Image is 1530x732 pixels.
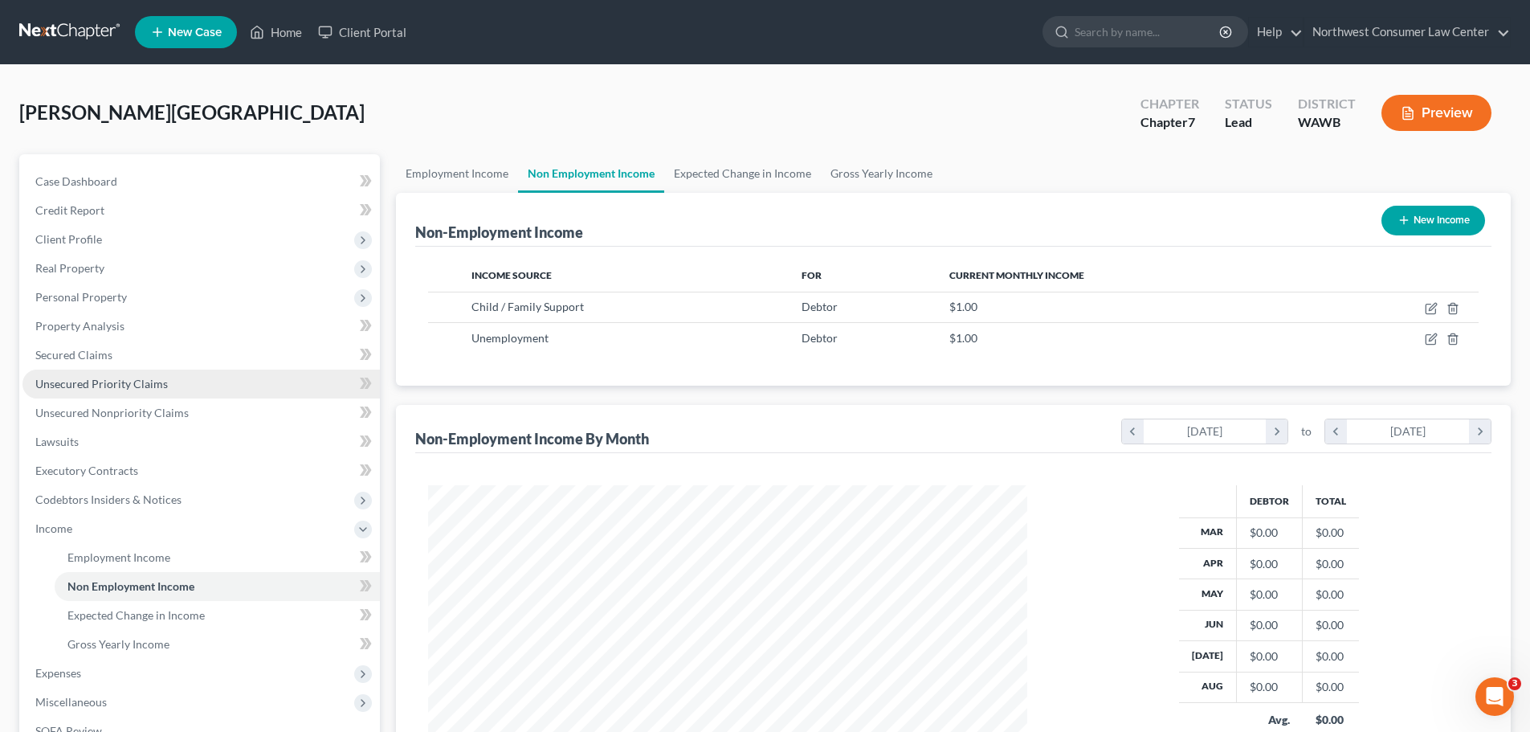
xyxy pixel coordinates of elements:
[1140,113,1199,132] div: Chapter
[1179,672,1237,702] th: Aug
[415,223,583,242] div: Non-Employment Income
[310,18,414,47] a: Client Portal
[1381,95,1491,131] button: Preview
[1188,114,1195,129] span: 7
[949,331,977,345] span: $1.00
[471,269,552,281] span: Income Source
[22,312,380,341] a: Property Analysis
[22,341,380,370] a: Secured Claims
[22,370,380,399] a: Unsecured Priority Claims
[22,399,380,427] a: Unsecured Nonpriority Claims
[1179,517,1237,548] th: Mar
[1179,641,1237,672] th: [DATE]
[802,300,838,313] span: Debtor
[471,331,549,345] span: Unemployment
[1250,556,1289,572] div: $0.00
[1250,525,1289,541] div: $0.00
[35,348,112,362] span: Secured Claims
[1325,419,1347,444] i: chevron_left
[168,27,222,39] span: New Case
[1225,95,1272,113] div: Status
[1304,18,1510,47] a: Northwest Consumer Law Center
[1140,95,1199,113] div: Chapter
[67,637,169,651] span: Gross Yearly Income
[949,300,977,313] span: $1.00
[35,232,102,246] span: Client Profile
[1266,419,1287,444] i: chevron_right
[1303,672,1360,702] td: $0.00
[35,261,104,275] span: Real Property
[821,154,942,193] a: Gross Yearly Income
[1347,419,1470,444] div: [DATE]
[35,666,81,680] span: Expenses
[1237,485,1303,517] th: Debtor
[35,174,117,188] span: Case Dashboard
[1225,113,1272,132] div: Lead
[1303,579,1360,610] td: $0.00
[35,493,182,506] span: Codebtors Insiders & Notices
[35,203,104,217] span: Credit Report
[471,300,584,313] span: Child / Family Support
[35,406,189,419] span: Unsecured Nonpriority Claims
[1469,419,1491,444] i: chevron_right
[242,18,310,47] a: Home
[802,269,822,281] span: For
[1303,610,1360,640] td: $0.00
[415,429,649,448] div: Non-Employment Income By Month
[1303,548,1360,579] td: $0.00
[35,290,127,304] span: Personal Property
[35,319,124,333] span: Property Analysis
[1250,712,1290,728] div: Avg.
[35,377,168,391] span: Unsecured Priority Claims
[518,154,664,193] a: Non Employment Income
[1249,18,1303,47] a: Help
[1298,95,1356,113] div: District
[664,154,821,193] a: Expected Change in Income
[1303,641,1360,672] td: $0.00
[19,100,365,124] span: [PERSON_NAME][GEOGRAPHIC_DATA]
[1144,419,1267,444] div: [DATE]
[22,167,380,196] a: Case Dashboard
[55,601,380,630] a: Expected Change in Income
[1475,677,1514,716] iframe: Intercom live chat
[1508,677,1521,690] span: 3
[949,269,1084,281] span: Current Monthly Income
[22,456,380,485] a: Executory Contracts
[1250,617,1289,633] div: $0.00
[1381,206,1485,235] button: New Income
[67,579,194,593] span: Non Employment Income
[35,521,72,535] span: Income
[1250,587,1289,603] div: $0.00
[1075,17,1222,47] input: Search by name...
[802,331,838,345] span: Debtor
[55,543,380,572] a: Employment Income
[1316,712,1347,728] div: $0.00
[67,550,170,564] span: Employment Income
[55,572,380,601] a: Non Employment Income
[1179,548,1237,579] th: Apr
[67,608,205,622] span: Expected Change in Income
[1122,419,1144,444] i: chevron_left
[22,196,380,225] a: Credit Report
[1303,485,1360,517] th: Total
[1250,679,1289,695] div: $0.00
[1303,517,1360,548] td: $0.00
[35,695,107,709] span: Miscellaneous
[1301,423,1312,440] span: to
[1179,579,1237,610] th: May
[1179,610,1237,640] th: Jun
[1250,648,1289,665] div: $0.00
[396,154,518,193] a: Employment Income
[1298,113,1356,132] div: WAWB
[35,435,79,448] span: Lawsuits
[22,427,380,456] a: Lawsuits
[35,464,138,477] span: Executory Contracts
[55,630,380,659] a: Gross Yearly Income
